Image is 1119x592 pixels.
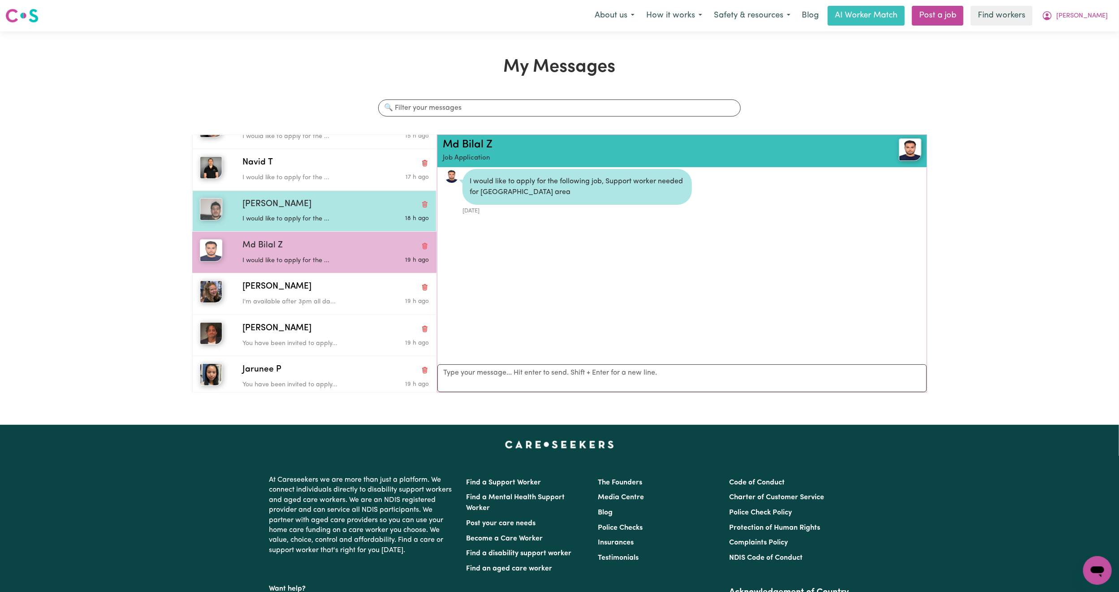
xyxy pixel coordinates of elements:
span: [PERSON_NAME] [242,198,311,211]
a: Charter of Customer Service [729,494,824,501]
a: NDIS Code of Conduct [729,554,803,562]
p: I'm available after 3pm all da... [242,297,367,307]
img: Careseekers logo [5,8,39,24]
p: You have been invited to apply... [242,380,367,390]
a: Testimonials [598,554,639,562]
a: Md Bilal Z [443,139,493,150]
a: Find workers [971,6,1033,26]
button: Krish B[PERSON_NAME]Delete conversationI would like to apply for the ...Message sent on August 2,... [192,190,436,232]
p: Job Application [443,153,842,164]
a: AI Worker Match [828,6,905,26]
span: Message sent on August 2, 2025 [405,216,429,221]
button: Delete conversation [421,364,429,376]
div: [DATE] [462,205,692,215]
button: Safety & resources [708,6,796,25]
div: I would like to apply for the following job, Support worker needed for [GEOGRAPHIC_DATA] area [462,169,692,205]
button: Delete conversation [421,157,429,169]
a: Blog [796,6,824,26]
a: Find a Support Worker [467,479,541,486]
p: I would like to apply for the ... [242,256,367,266]
button: Lucy W[PERSON_NAME]Delete conversationI'm available after 3pm all da...Message sent on August 2, ... [192,273,436,314]
img: Md Bilal Z [200,239,222,262]
span: Message sent on August 2, 2025 [405,298,429,304]
button: About us [589,6,640,25]
button: Delete conversation [421,323,429,334]
button: Md Bilal ZMd Bilal ZDelete conversationI would like to apply for the ...Message sent on August 2,... [192,232,436,273]
img: James H [200,322,222,345]
a: Post a job [912,6,963,26]
a: Media Centre [598,494,644,501]
p: You have been invited to apply... [242,339,367,349]
img: Navid T [200,156,222,179]
a: Complaints Policy [729,539,788,546]
span: Navid T [242,156,273,169]
input: 🔍 Filter your messages [378,99,740,117]
a: Blog [598,509,613,516]
a: Police Check Policy [729,509,792,516]
a: Find a Mental Health Support Worker [467,494,565,512]
img: Jarunee P [200,363,222,386]
a: Insurances [598,539,634,546]
h1: My Messages [192,56,927,78]
a: View Md Bilal Z's profile [445,169,459,183]
span: Message sent on August 2, 2025 [406,174,429,180]
a: Careseekers logo [5,5,39,26]
p: I would like to apply for the ... [242,132,367,142]
a: The Founders [598,479,642,486]
iframe: Button to launch messaging window, conversation in progress [1083,556,1112,585]
a: Code of Conduct [729,479,785,486]
a: Find an aged care worker [467,565,553,572]
span: [PERSON_NAME] [1056,11,1108,21]
span: Md Bilal Z [242,239,283,252]
p: At Careseekers we are more than just a platform. We connect individuals directly to disability su... [269,471,456,559]
img: Lucy W [200,281,222,303]
img: View Md Bilal Z's profile [899,138,921,161]
button: Delete conversation [421,240,429,251]
button: My Account [1036,6,1114,25]
span: Message sent on August 2, 2025 [405,133,429,139]
button: Delete conversation [421,199,429,210]
span: Jarunee P [242,363,281,376]
span: Message sent on August 2, 2025 [405,340,429,346]
button: Navid TNavid TDelete conversationI would like to apply for the ...Message sent on August 2, 2025 [192,149,436,190]
img: 29FA2EF9F38D42EFF676F524D9494E5D_avatar_blob [445,169,459,183]
p: I would like to apply for the ... [242,214,367,224]
p: I would like to apply for the ... [242,173,367,183]
a: Careseekers home page [505,441,614,448]
span: Message sent on August 2, 2025 [405,381,429,387]
span: [PERSON_NAME] [242,322,311,335]
a: Protection of Human Rights [729,524,820,532]
button: James H[PERSON_NAME]Delete conversationYou have been invited to apply...Message sent on August 2,... [192,315,436,356]
img: Krish B [200,198,222,220]
a: Post your care needs [467,520,536,527]
a: Become a Care Worker [467,535,543,542]
a: Police Checks [598,524,643,532]
span: Message sent on August 2, 2025 [405,257,429,263]
span: [PERSON_NAME] [242,281,311,294]
button: Jarunee PJarunee PDelete conversationYou have been invited to apply...Message sent on August 2, 2025 [192,356,436,397]
button: Delete conversation [421,281,429,293]
button: How it works [640,6,708,25]
a: Md Bilal Z [842,138,921,161]
a: Find a disability support worker [467,550,572,557]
